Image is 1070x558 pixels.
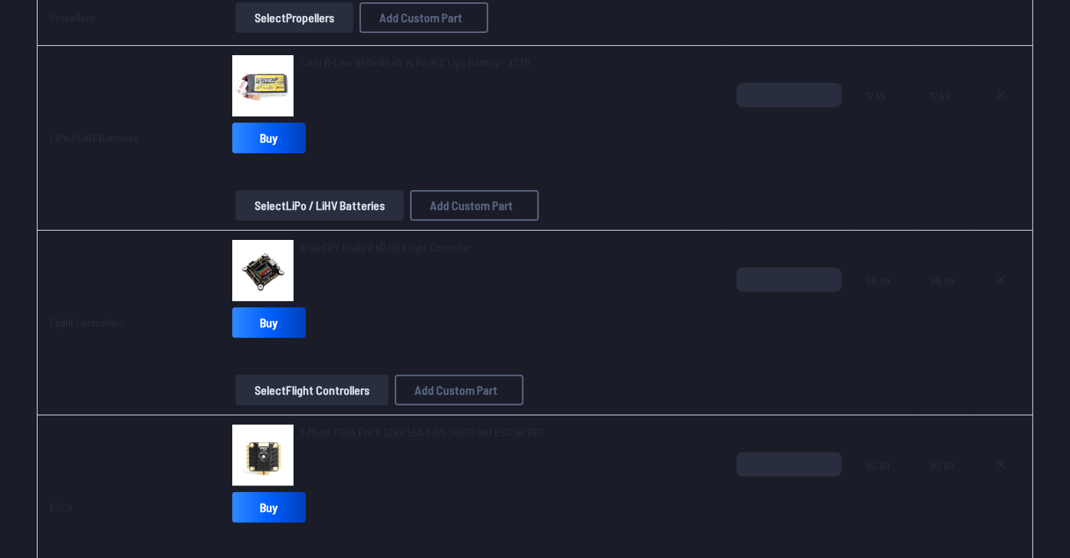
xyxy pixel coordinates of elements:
a: SelectPropellers [232,2,356,33]
button: Add Custom Part [410,190,539,221]
button: SelectPropellers [235,2,353,33]
a: T-Motor F55A Pro II 32Bit 55A 3-6S 30x30 4in1 ESC w/ BEC [300,425,545,440]
button: SelectFlight Controllers [235,375,389,405]
a: ESCs [50,501,73,514]
span: 99.99 [931,268,957,341]
a: Buy [232,492,306,523]
span: 17.49 [931,83,957,156]
span: Tattu R-Line 850mAh 4S 14.8V 95C Lipo Battery - XT30 [300,56,530,69]
img: image [232,55,294,117]
button: Add Custom Part [359,2,488,33]
span: BrainFPV Radix 2 H7 HD Flight Controller [300,241,472,254]
span: Add Custom Part [430,199,513,212]
a: Buy [232,307,306,338]
span: 99.99 [866,268,906,341]
span: T-Motor F55A Pro II 32Bit 55A 3-6S 30x30 4in1 ESC w/ BEC [300,425,545,438]
a: SelectLiPo / LiHV Batteries [232,190,407,221]
img: image [232,240,294,301]
span: 93.89 [866,452,906,526]
span: 93.89 [931,452,957,526]
a: Buy [232,123,306,153]
button: Add Custom Part [395,375,524,405]
span: Add Custom Part [415,384,497,396]
a: Tattu R-Line 850mAh 4S 14.8V 95C Lipo Battery - XT30 [300,55,530,71]
a: SelectFlight Controllers [232,375,392,405]
span: 17.49 [866,83,906,156]
a: LiPo / LiHV Batteries [50,131,139,144]
span: Add Custom Part [379,11,462,24]
a: Propellers [50,11,95,24]
a: BrainFPV Radix 2 H7 HD Flight Controller [300,240,472,255]
button: SelectLiPo / LiHV Batteries [235,190,404,221]
a: Flight Controllers [50,316,124,329]
img: image [232,425,294,486]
